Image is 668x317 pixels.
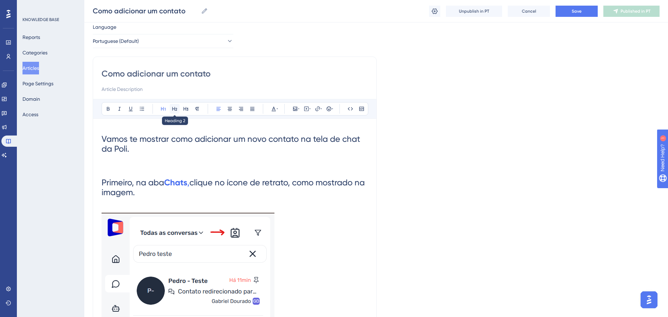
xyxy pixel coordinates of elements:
span: Published in PT [621,8,650,14]
button: Page Settings [22,77,53,90]
span: Cancel [522,8,536,14]
button: Unpublish in PT [446,6,502,17]
div: 1 [49,4,51,9]
button: Access [22,108,38,121]
span: Portuguese (Default) [93,37,139,45]
span: Primeiro, na aba [102,178,164,187]
button: Domain [22,93,40,105]
span: clique no ícone de retrato, como mostrado na imagem. [102,178,367,197]
input: Article Description [102,85,368,93]
button: Save [556,6,598,17]
button: Articles [22,62,39,74]
button: Reports [22,31,40,44]
button: Cancel [508,6,550,17]
span: Save [572,8,582,14]
iframe: UserGuiding AI Assistant Launcher [638,289,660,310]
span: Unpublish in PT [459,8,489,14]
span: , [187,178,189,187]
a: Chats, [164,178,189,187]
input: Article Name [93,6,198,16]
span: Language [93,23,116,31]
button: Portuguese (Default) [93,34,233,48]
input: Article Title [102,68,368,79]
span: Need Help? [17,2,44,10]
button: Categories [22,46,47,59]
div: KNOWLEDGE BASE [22,17,59,22]
button: Published in PT [603,6,660,17]
span: Vamos te mostrar como adicionar um novo contato na tela de chat da Poli. [102,134,362,154]
strong: Chats [164,177,187,187]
